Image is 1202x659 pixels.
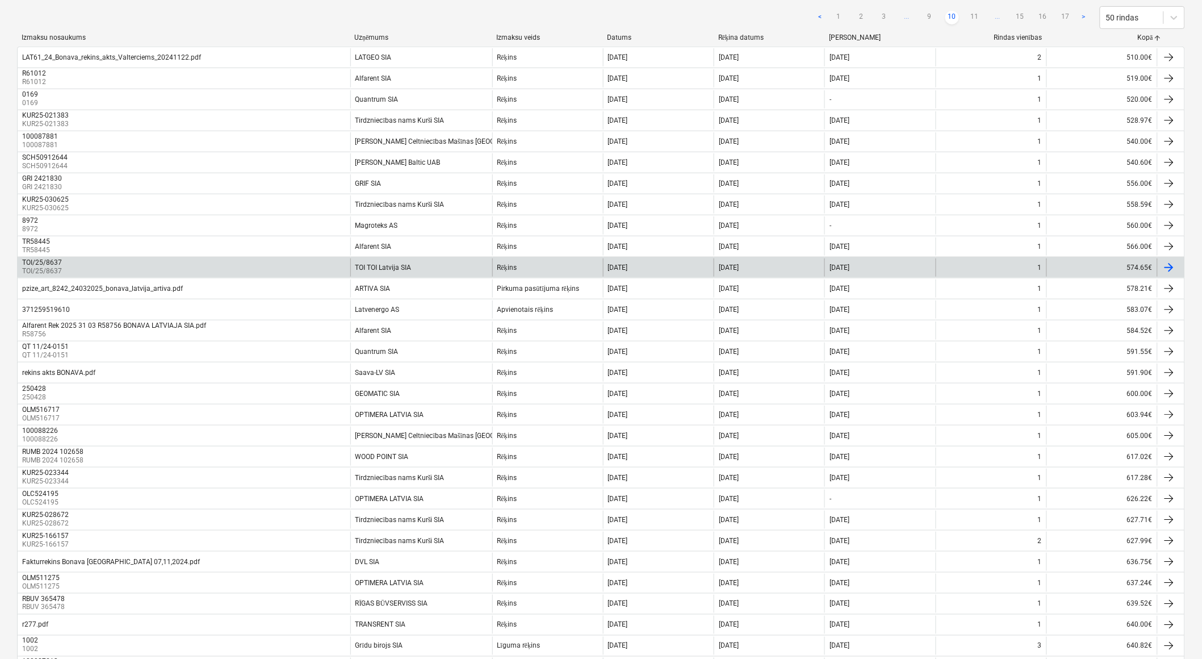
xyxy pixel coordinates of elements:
div: 1 [1038,495,1042,503]
div: 1 [1038,159,1042,166]
div: 591.90€ [1046,364,1157,382]
div: Rēķins [497,327,517,335]
div: 1 [1038,411,1042,419]
div: 0169 [22,90,38,98]
div: 2 [1038,537,1042,545]
div: 558.59€ [1046,195,1157,214]
div: [DATE] [608,432,628,440]
div: 637.24€ [1046,574,1157,592]
div: 636.75€ [1046,553,1157,571]
div: [DATE] [608,159,628,166]
div: 520.00€ [1046,90,1157,109]
a: ... [900,11,914,24]
p: KUR25-030625 [22,203,71,213]
div: 1 [1038,369,1042,377]
div: 1 [1038,243,1042,251]
div: [DATE] [608,474,628,482]
div: [DATE] [719,348,739,356]
div: 640.82€ [1046,637,1157,655]
div: 1 [1038,137,1042,145]
div: [DATE] [830,579,849,587]
p: KUR25-023344 [22,477,71,486]
div: 1 [1038,95,1042,103]
div: Līguma rēķins [497,642,541,650]
div: 578.21€ [1046,280,1157,298]
div: [DATE] [719,390,739,398]
div: [DATE] [719,53,739,61]
div: 617.02€ [1046,448,1157,466]
div: [DATE] [608,621,628,629]
p: TR58445 [22,245,52,255]
div: 591.55€ [1046,343,1157,361]
div: Rēķins [497,95,517,104]
div: [DATE] [830,369,849,377]
div: [DATE] [830,348,849,356]
div: [DATE] [719,180,739,187]
div: [DATE] [608,537,628,545]
div: OPTIMERA LATVIA SIA [355,411,424,419]
div: [DATE] [830,327,849,335]
div: GRIF SIA [355,180,382,187]
div: [DATE] [830,116,849,124]
div: ARTIVA SIA [355,285,391,293]
p: OLC524195 [22,498,61,507]
div: 540.00€ [1046,132,1157,151]
p: 1002 [22,645,40,654]
div: Rēķina datums [718,34,820,42]
a: Page 1 [832,11,845,24]
div: Rēķins [497,222,517,230]
div: OLC524195 [22,490,58,498]
div: Rēķins [497,516,517,524]
div: Rēķins [497,137,517,146]
div: Rēķins [497,201,517,209]
p: RUMB 2024 102658 [22,456,86,465]
div: 556.00€ [1046,174,1157,193]
a: ... [991,11,1004,24]
div: 1 [1038,474,1042,482]
div: WOOD POINT SIA [355,453,409,461]
div: [DATE] [830,264,849,272]
div: 1 [1038,348,1042,356]
p: GRI 2421830 [22,182,64,192]
div: Rēķins [497,474,517,482]
div: [DATE] [719,642,739,650]
div: 2 [1038,53,1042,61]
div: 560.00€ [1046,216,1157,235]
a: Previous page [814,11,827,24]
div: Chat Widget [1145,604,1202,659]
div: GRI 2421830 [22,174,62,182]
div: 1 [1038,201,1042,208]
div: Tirdzniecības nams Kurši SIA [355,474,445,482]
div: 250428 [22,385,46,393]
div: [DATE] [608,642,628,650]
div: 566.00€ [1046,237,1157,256]
div: [DATE] [719,453,739,461]
div: Rēķins [497,432,517,440]
div: [DATE] [830,558,849,566]
div: QT 11/24-0151 [22,343,69,351]
div: [DATE] [608,558,628,566]
p: KUR25-028672 [22,519,71,528]
div: [DATE] [608,600,628,608]
div: [DATE] [608,306,628,314]
div: [DATE] [830,600,849,608]
p: 8972 [22,224,40,234]
div: 100088226 [22,427,58,435]
div: 1 [1038,285,1042,293]
div: Rēķins [497,537,517,545]
a: Page 15 [1013,11,1027,24]
a: Page 9 [923,11,936,24]
div: 626.22€ [1046,490,1157,508]
div: 1 [1038,264,1042,272]
div: [DATE] [719,327,739,335]
div: [DATE] [608,201,628,208]
div: [DATE] [719,159,739,166]
div: TOI/25/8637 [22,258,62,266]
p: RBUV 365478 [22,603,67,612]
div: [DATE] [719,432,739,440]
div: Alfarent SIA [355,243,392,251]
div: Rēķins [497,74,517,83]
div: [DATE] [608,137,628,145]
div: [DATE] [719,516,739,524]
